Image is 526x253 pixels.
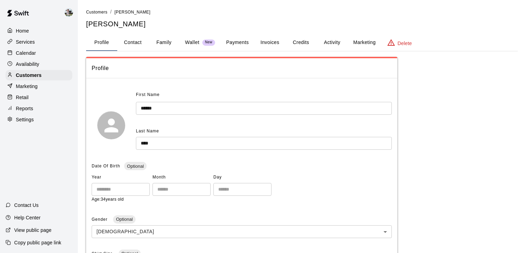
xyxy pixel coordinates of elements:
[153,172,211,183] span: Month
[136,129,159,133] span: Last Name
[86,34,117,51] button: Profile
[6,48,72,58] a: Calendar
[213,172,271,183] span: Day
[86,10,108,15] span: Customers
[16,83,38,90] p: Marketing
[14,214,40,221] p: Help Center
[16,50,36,56] p: Calendar
[136,89,160,101] span: First Name
[148,34,179,51] button: Family
[86,8,518,16] nav: breadcrumb
[16,72,41,79] p: Customers
[6,70,72,80] a: Customers
[6,59,72,69] a: Availability
[92,64,392,73] span: Profile
[221,34,254,51] button: Payments
[185,39,200,46] p: Wallet
[14,239,61,246] p: Copy public page link
[110,8,112,16] li: /
[6,37,72,47] a: Services
[16,27,29,34] p: Home
[16,116,34,123] p: Settings
[117,34,148,51] button: Contact
[16,38,35,45] p: Services
[16,61,39,68] p: Availability
[92,217,109,222] span: Gender
[6,26,72,36] a: Home
[6,81,72,91] a: Marketing
[86,34,518,51] div: basic tabs example
[114,10,150,15] span: [PERSON_NAME]
[86,19,518,29] h5: [PERSON_NAME]
[316,34,348,51] button: Activity
[124,164,146,169] span: Optional
[16,105,33,112] p: Reports
[254,34,285,51] button: Invoices
[92,172,150,183] span: Year
[63,6,78,19] div: Matt Hill
[65,8,73,17] img: Matt Hill
[92,197,124,202] span: Age: 34 years old
[202,40,215,45] span: New
[6,92,72,103] a: Retail
[285,34,316,51] button: Credits
[6,114,72,125] a: Settings
[398,40,412,47] p: Delete
[86,9,108,15] a: Customers
[92,225,392,238] div: [DEMOGRAPHIC_DATA]
[113,217,135,222] span: Optional
[6,103,72,114] a: Reports
[14,227,52,234] p: View public page
[16,94,29,101] p: Retail
[14,202,39,209] p: Contact Us
[92,164,120,168] span: Date Of Birth
[348,34,381,51] button: Marketing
